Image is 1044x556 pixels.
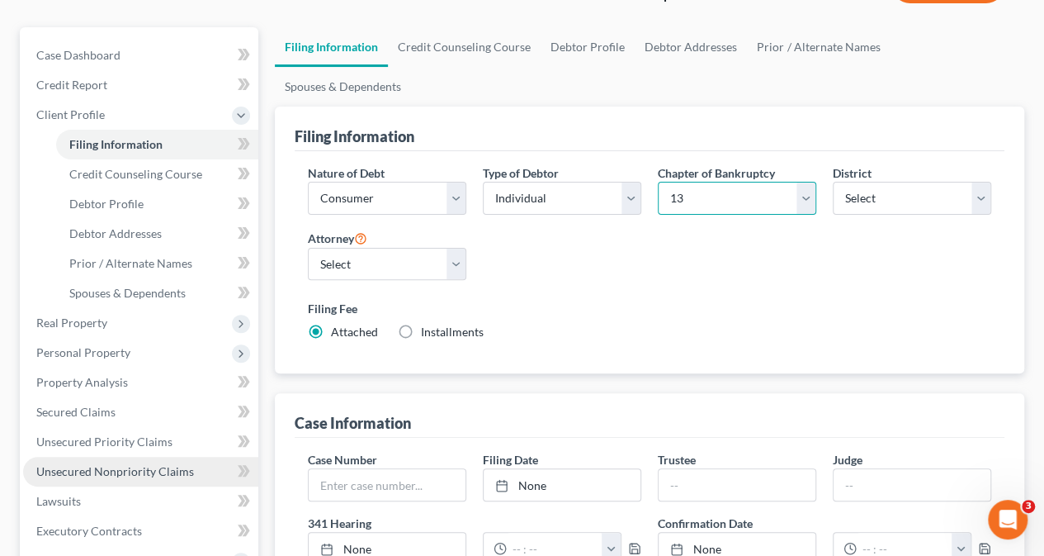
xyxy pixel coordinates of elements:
iframe: Intercom live chat [988,500,1027,539]
a: Spouses & Dependents [275,67,411,107]
input: Enter case number... [309,469,465,501]
span: Filing Information [69,137,163,151]
label: District [833,164,872,182]
label: Confirmation Date [650,515,999,532]
span: Attached [331,325,378,339]
label: Attorney [308,228,367,248]
span: Installments [421,325,484,339]
span: Debtor Profile [69,197,144,211]
a: Executory Contracts [23,516,258,546]
label: Judge [833,451,862,468]
label: 341 Hearing [300,515,650,532]
a: Filing Information [275,27,388,67]
label: Filing Date [483,451,538,468]
a: Debtor Profile [541,27,635,67]
a: Credit Counseling Course [388,27,541,67]
label: Case Number [308,451,377,468]
span: Unsecured Nonpriority Claims [36,464,194,478]
label: Nature of Debt [308,164,385,182]
a: Spouses & Dependents [56,278,258,308]
span: Credit Report [36,78,107,92]
span: Debtor Addresses [69,226,162,240]
span: Lawsuits [36,494,81,508]
div: Filing Information [295,126,414,146]
input: -- [834,469,990,501]
input: -- [659,469,815,501]
label: Type of Debtor [483,164,559,182]
span: 3 [1022,500,1035,513]
a: Credit Counseling Course [56,159,258,189]
a: Prior / Alternate Names [747,27,890,67]
a: Lawsuits [23,487,258,516]
a: Unsecured Nonpriority Claims [23,457,258,487]
a: Property Analysis [23,368,258,397]
label: Trustee [658,451,696,468]
a: Filing Information [56,130,258,159]
a: Unsecured Priority Claims [23,427,258,457]
a: Case Dashboard [23,40,258,70]
a: Debtor Addresses [56,219,258,249]
span: Executory Contracts [36,524,142,538]
a: None [484,469,640,501]
span: Client Profile [36,107,105,121]
a: Debtor Profile [56,189,258,219]
label: Filing Fee [308,300,991,317]
span: Prior / Alternate Names [69,256,192,270]
a: Secured Claims [23,397,258,427]
a: Debtor Addresses [635,27,747,67]
span: Unsecured Priority Claims [36,435,172,449]
span: Spouses & Dependents [69,286,186,300]
span: Personal Property [36,345,130,359]
span: Case Dashboard [36,48,120,62]
span: Secured Claims [36,405,116,419]
label: Chapter of Bankruptcy [658,164,775,182]
span: Real Property [36,316,107,330]
div: Case Information [295,413,411,433]
span: Credit Counseling Course [69,167,202,181]
span: Property Analysis [36,375,128,389]
a: Credit Report [23,70,258,100]
a: Prior / Alternate Names [56,249,258,278]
